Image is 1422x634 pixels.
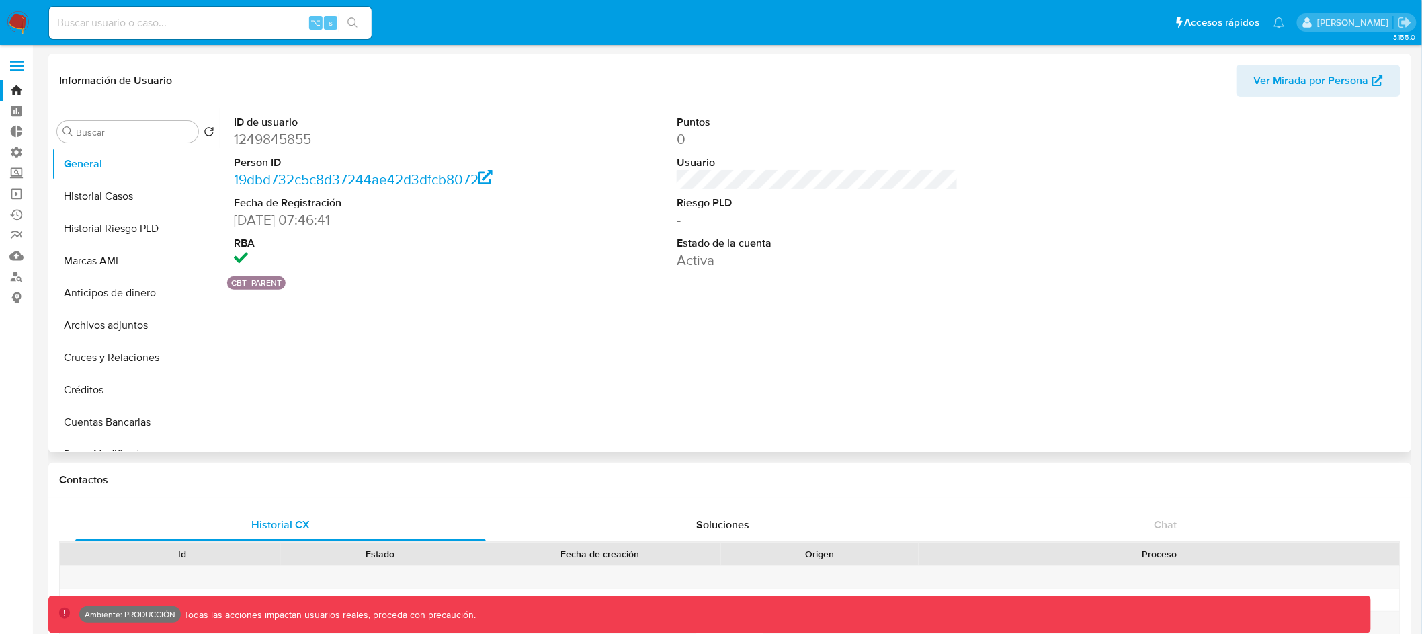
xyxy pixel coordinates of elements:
dt: Riesgo PLD [677,196,958,210]
button: Marcas AML [52,245,220,277]
button: Historial Riesgo PLD [52,212,220,245]
button: Anticipos de dinero [52,277,220,309]
h1: Información de Usuario [59,74,172,87]
span: Soluciones [697,517,750,532]
dt: RBA [234,236,515,251]
span: Ver Mirada por Persona [1254,65,1369,97]
dt: Puntos [677,115,958,130]
span: ⌥ [310,16,321,29]
a: 19dbd732c5c8d37244ae42d3dfcb8072 [234,169,493,189]
span: Historial CX [251,517,310,532]
span: Accesos rápidos [1185,15,1260,30]
p: Todas las acciones impactan usuarios reales, proceda con precaución. [181,608,476,621]
button: cbt_parent [231,280,282,286]
button: Datos Modificados [52,438,220,471]
dd: 0 [677,130,958,149]
div: Origen [730,547,909,561]
button: Cruces y Relaciones [52,342,220,374]
button: search-icon [339,13,366,32]
button: Buscar [62,126,73,137]
p: Ambiente: PRODUCCIÓN [85,612,175,617]
h1: Contactos [59,473,1400,487]
dt: Usuario [677,155,958,170]
dd: [DATE] 07:46:41 [234,210,515,229]
dt: Fecha de Registración [234,196,515,210]
dt: ID de usuario [234,115,515,130]
button: Archivos adjuntos [52,309,220,342]
div: Id [93,547,271,561]
a: Notificaciones [1273,17,1285,28]
button: Cuentas Bancarias [52,406,220,438]
input: Buscar [76,126,193,138]
button: Créditos [52,374,220,406]
dt: Estado de la cuenta [677,236,958,251]
dd: - [677,210,958,229]
div: Proceso [928,547,1390,561]
dt: Person ID [234,155,515,170]
span: s [329,16,333,29]
button: Historial Casos [52,180,220,212]
button: General [52,148,220,180]
dd: Activa [677,251,958,270]
div: Fecha de creación [488,547,712,561]
span: Chat [1155,517,1177,532]
p: diego.assum@mercadolibre.com [1317,16,1393,29]
dd: 1249845855 [234,130,515,149]
input: Buscar usuario o caso... [49,14,372,32]
button: Volver al orden por defecto [204,126,214,141]
button: Ver Mirada por Persona [1237,65,1400,97]
div: Estado [290,547,469,561]
a: Salir [1398,15,1412,30]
